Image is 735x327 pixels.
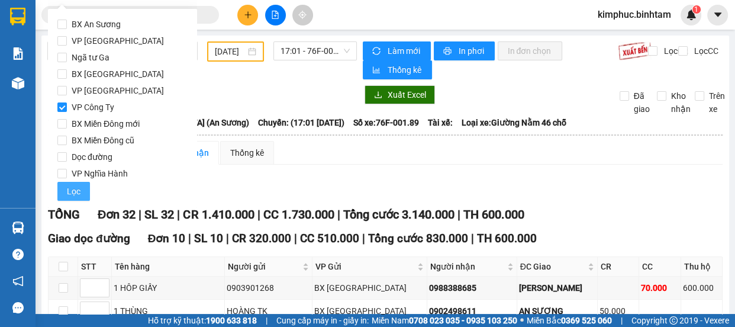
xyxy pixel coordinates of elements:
[281,42,350,60] span: 17:01 - 76F-001.89
[588,7,681,22] span: kimphuc.binhtam
[598,257,639,277] th: CR
[257,207,260,222] span: |
[12,275,24,287] span: notification
[387,88,425,101] span: Xuất Excel
[263,207,334,222] span: CC 1.730.000
[519,281,595,294] div: [PERSON_NAME]
[194,232,223,245] span: SL 10
[462,116,566,129] span: Loại xe: Giường Nằm 46 chỗ
[621,314,623,327] span: |
[457,207,460,222] span: |
[353,116,419,129] span: Số xe: 76F-001.89
[372,314,517,327] span: Miền Nam
[144,207,174,222] span: SL 32
[206,316,257,325] strong: 1900 633 818
[57,182,90,201] button: Lọc
[315,260,415,273] span: VP Gửi
[639,257,681,277] th: CC
[458,44,485,57] span: In phơi
[298,11,307,19] span: aim
[114,281,223,294] div: 1 HÔP GIẤY
[372,47,382,56] span: sync
[429,281,515,294] div: 0988388685
[387,63,423,76] span: Thống kê
[183,207,254,222] span: CR 1.410.000
[669,316,678,325] span: copyright
[67,99,119,116] span: VP Công Ty
[78,257,112,277] th: STT
[258,116,344,129] span: Chuyến: (17:01 [DATE])
[67,16,125,33] span: BX An Sương
[294,232,297,245] span: |
[713,9,723,20] span: caret-down
[67,132,139,149] span: BX Miền Đông cũ
[683,281,720,294] div: 600.000
[463,207,524,222] span: TH 600.000
[177,207,180,222] span: |
[188,232,191,245] span: |
[689,44,720,57] span: Lọc CC
[429,304,515,318] div: 0902498611
[372,66,382,75] span: bar-chart
[312,277,428,300] td: BX Quảng Ngãi
[12,47,24,60] img: solution-icon
[471,232,474,245] span: |
[314,281,425,294] div: BX [GEOGRAPHIC_DATA]
[363,60,432,79] button: bar-chartThống kê
[10,8,25,25] img: logo-vxr
[265,5,286,25] button: file-add
[477,232,537,245] span: TH 600.000
[227,281,310,294] div: 0903901268
[443,47,453,56] span: printer
[67,66,169,82] span: BX [GEOGRAPHIC_DATA]
[12,302,24,313] span: message
[232,232,291,245] span: CR 320.000
[694,5,698,14] span: 1
[67,116,144,132] span: BX Miền Đông mới
[67,49,114,66] span: Ngã tư Ga
[519,304,595,318] div: AN SƯƠNG
[300,232,359,245] span: CC 510.000
[641,281,678,294] div: 70.000
[430,260,505,273] span: Người nhận
[659,44,690,57] span: Lọc CR
[428,116,453,129] span: Tài xế:
[312,300,428,323] td: BX Quảng Ngãi
[138,207,141,222] span: |
[692,5,701,14] sup: 1
[363,41,431,60] button: syncLàm mới
[67,33,169,49] span: VP [GEOGRAPHIC_DATA]
[67,185,80,198] span: Lọc
[67,165,133,182] span: VP Nghĩa Hành
[276,314,369,327] span: Cung cấp máy in - giấy in:
[226,232,229,245] span: |
[374,91,382,100] span: download
[114,304,223,318] div: 1 THÙNG
[48,207,80,222] span: TỔNG
[230,146,264,159] div: Thống kê
[520,260,585,273] span: ĐC Giao
[148,314,257,327] span: Hỗ trợ kỹ thuật:
[686,9,697,20] img: icon-new-feature
[98,207,136,222] span: Đơn 32
[368,232,468,245] span: Tổng cước 830.000
[292,5,313,25] button: aim
[527,314,612,327] span: Miền Bắc
[266,314,267,327] span: |
[362,232,365,245] span: |
[228,260,300,273] span: Người gửi
[237,5,258,25] button: plus
[337,207,340,222] span: |
[148,232,186,245] span: Đơn 10
[498,41,562,60] button: In đơn chọn
[112,257,225,277] th: Tên hàng
[618,41,652,60] img: 9k=
[12,249,24,260] span: question-circle
[244,11,252,19] span: plus
[629,89,655,116] span: Đã giao
[707,5,728,25] button: caret-down
[704,89,730,116] span: Trên xe
[387,44,421,57] span: Làm mới
[409,316,517,325] strong: 0708 023 035 - 0935 103 250
[271,11,279,19] span: file-add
